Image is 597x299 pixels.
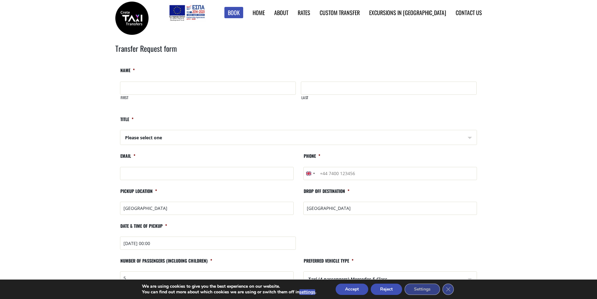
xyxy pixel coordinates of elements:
a: About [274,8,288,17]
a: Book [224,7,243,19]
p: We are using cookies to give you the best experience on our website. [142,284,316,289]
p: You can find out more about which cookies we are using or switch them off in . [142,289,316,295]
input: +44 7400 123456 [303,167,477,180]
button: settings [299,289,315,295]
label: Email [120,153,135,164]
label: Last [301,95,477,105]
label: Preferred vehicle type [303,258,353,269]
label: Phone [303,153,320,164]
label: Drop off destination [303,188,349,199]
button: Settings [405,284,440,295]
h2: Transfer Request form [115,43,482,62]
label: Pickup location [120,188,157,199]
a: Crete Taxi Transfers | Crete Taxi Transfers search results | Crete Taxi Transfers [115,14,149,21]
span: Taxi (4 passengers) Mercedes E Class [304,272,477,287]
a: Rates [298,8,310,17]
a: Custom Transfer [320,8,360,17]
a: Excursions in [GEOGRAPHIC_DATA] [369,8,446,17]
button: Selected country [304,167,317,180]
button: Accept [336,284,368,295]
button: Close GDPR Cookie Banner [443,284,454,295]
button: Reject [371,284,402,295]
img: Crete Taxi Transfers | Crete Taxi Transfers search results | Crete Taxi Transfers [115,2,149,35]
label: Number of passengers (including children) [120,258,212,269]
a: Home [253,8,265,17]
label: Title [120,116,134,127]
img: e-bannersEUERDF180X90.jpg [168,3,206,22]
label: Name [120,67,135,78]
a: Contact us [456,8,482,17]
label: First [120,95,296,105]
span: Please select one [120,130,477,145]
label: Date & time of pickup [120,223,167,234]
